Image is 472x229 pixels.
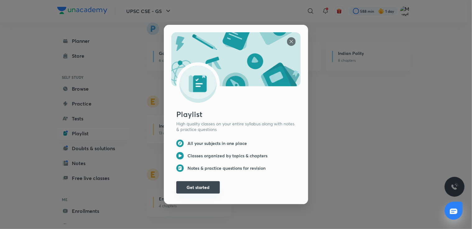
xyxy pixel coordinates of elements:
[287,37,296,46] img: syllabus
[176,164,184,172] img: syllabus
[187,165,266,171] h6: Notes & practice questions for revision
[187,141,247,146] h6: All your subjects in one place
[187,153,267,159] h6: Classes organized by topics & chapters
[176,109,301,120] div: Playlist
[171,32,301,103] img: syllabus
[176,181,220,194] button: Get started
[176,121,296,132] p: High quality classes on your entire syllabus along with notes & practice questions
[176,152,184,159] img: syllabus
[176,140,184,147] img: syllabus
